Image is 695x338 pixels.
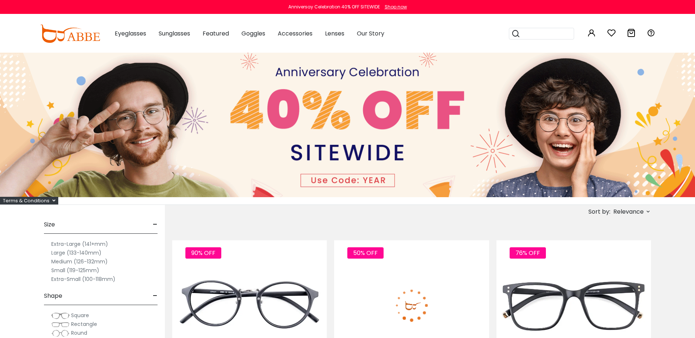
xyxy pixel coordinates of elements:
[71,312,89,319] span: Square
[51,330,70,337] img: Round.png
[153,216,158,233] span: -
[613,205,644,218] span: Relevance
[153,287,158,305] span: -
[241,29,265,38] span: Goggles
[159,29,190,38] span: Sunglasses
[115,29,146,38] span: Eyeglasses
[71,329,87,337] span: Round
[185,247,221,259] span: 90% OFF
[51,257,108,266] label: Medium (126-132mm)
[40,25,100,43] img: abbeglasses.com
[51,312,70,319] img: Square.png
[71,320,97,328] span: Rectangle
[44,287,62,305] span: Shape
[510,247,546,259] span: 76% OFF
[51,266,99,275] label: Small (119-125mm)
[347,247,384,259] span: 50% OFF
[51,240,108,248] label: Extra-Large (141+mm)
[51,275,115,283] label: Extra-Small (100-118mm)
[51,321,70,328] img: Rectangle.png
[357,29,384,38] span: Our Story
[44,216,55,233] span: Size
[588,207,610,216] span: Sort by:
[203,29,229,38] span: Featured
[288,4,380,10] div: Anniversay Celebration 40% OFF SITEWIDE
[325,29,344,38] span: Lenses
[381,4,407,10] a: Shop now
[385,4,407,10] div: Shop now
[278,29,313,38] span: Accessories
[51,248,101,257] label: Large (133-140mm)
